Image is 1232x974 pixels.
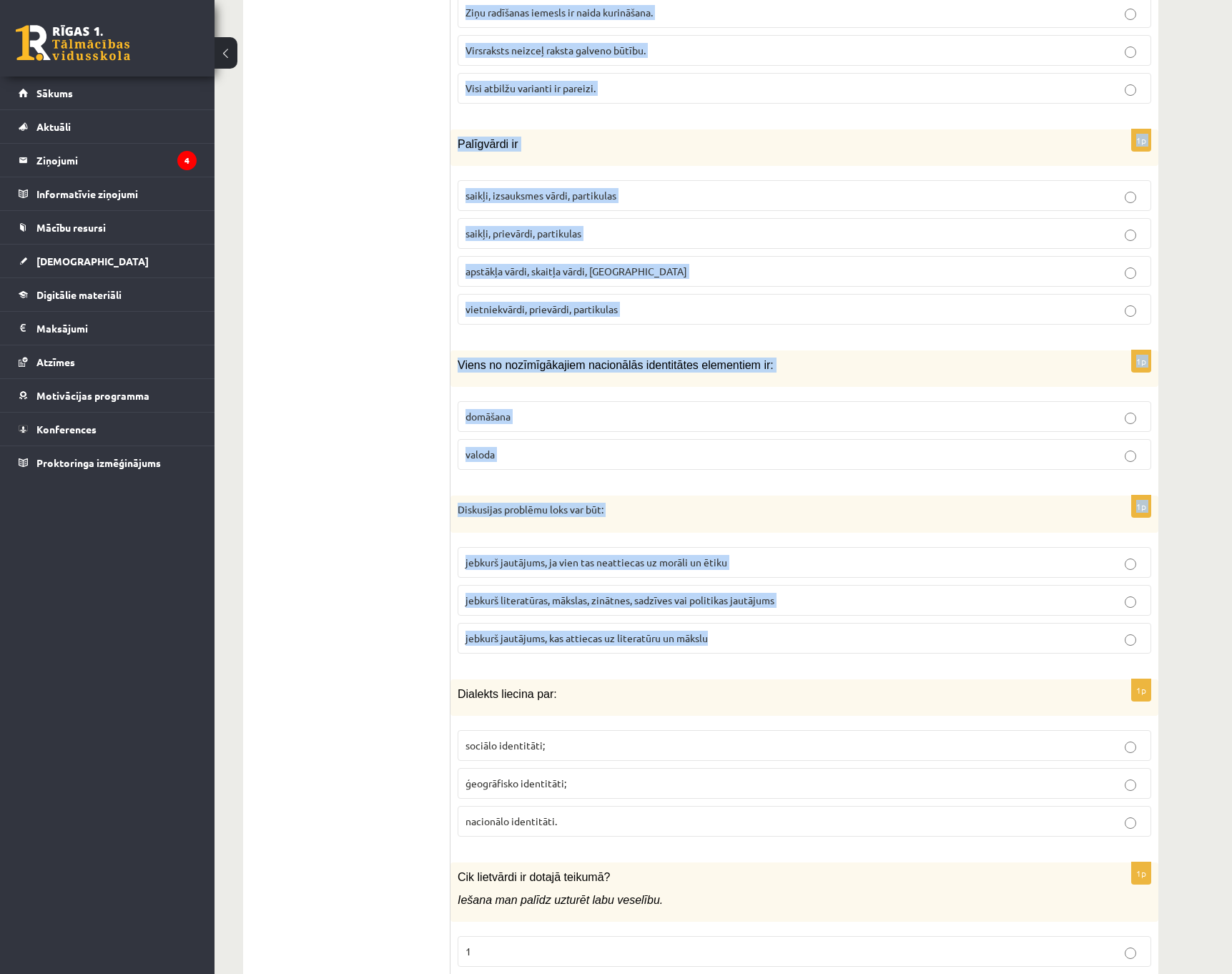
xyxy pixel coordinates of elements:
input: apstākļa vārdi, skaitļa vārdi, [GEOGRAPHIC_DATA] [1125,267,1136,279]
input: 1 [1125,948,1136,959]
p: 1p [1131,495,1151,518]
a: Proktoringa izmēģinājums [19,446,197,479]
p: Diskusijas problēmu loks var būt: [458,503,1080,517]
a: Konferences [19,413,197,446]
span: [DEMOGRAPHIC_DATA] [36,255,149,267]
span: jebkurš jautājums, ja vien tas neattiecas uz morāli un ētiku [465,556,727,569]
span: Konferences [36,423,97,436]
input: valoda [1125,451,1136,462]
a: Informatīvie ziņojumi [19,177,197,210]
span: Visi atbilžu varianti ir pareizi. [465,82,596,94]
span: saikļi, prievārdi, partikulas [465,227,581,240]
span: sociālo identitāti; [465,739,545,752]
span: Digitālie materiāli [36,288,122,301]
input: domāšana [1125,413,1136,424]
span: Palīgvārdi ir [458,138,518,150]
span: 1 [465,945,471,958]
input: ģeogrāfisko identitāti; [1125,779,1136,791]
p: 1p [1131,679,1151,702]
a: Digitālie materiāli [19,278,197,311]
legend: Ziņojumi [36,144,197,177]
a: Atzīmes [19,345,197,378]
input: saikļi, izsauksmes vārdi, partikulas [1125,192,1136,203]
legend: Informatīvie ziņojumi [36,177,197,210]
span: Proktoringa izmēģinājums [36,456,161,469]
p: 1p [1131,129,1151,152]
span: Motivācijas programma [36,389,149,402]
span: nacionālo identitāti. [465,815,557,827]
span: Sākums [36,87,73,99]
input: vietniekvārdi, prievārdi, partikulas [1125,305,1136,317]
input: Virsraksts neizceļ raksta galveno būtību. [1125,46,1136,58]
input: Ziņu radīšanas iemesls ir naida kurināšana. [1125,9,1136,20]
legend: Maksājumi [36,312,197,345]
span: Cik lietvārdi ir dotajā teikumā? [458,871,610,883]
p: 1p [1131,350,1151,373]
a: Mācību resursi [19,211,197,244]
span: saikļi, izsauksmes vārdi, partikulas [465,189,616,202]
a: Sākums [19,77,197,109]
a: Rīgas 1. Tālmācības vidusskola [16,25,130,61]
span: Atzīmes [36,355,75,368]
span: Dialekts liecina par: [458,688,557,700]
input: jebkurš jautājums, kas attiecas uz literatūru un mākslu [1125,634,1136,646]
input: saikļi, prievārdi, partikulas [1125,230,1136,241]
span: valoda [465,448,495,461]
span: Mācību resursi [36,221,106,234]
a: Maksājumi [19,312,197,345]
input: jebkurš jautājums, ja vien tas neattiecas uz morāli un ētiku [1125,559,1136,570]
a: Aktuāli [19,110,197,143]
span: Virsraksts neizceļ raksta galveno būtību. [465,44,646,56]
span: Aktuāli [36,120,71,133]
span: apstākļa vārdi, skaitļa vārdi, [GEOGRAPHIC_DATA] [465,265,687,277]
span: Ziņu radīšanas iemesls ir naida kurināšana. [465,6,653,19]
i: Iešana man palīdz uzturēt labu veselību. [458,894,663,906]
a: Motivācijas programma [19,379,197,412]
span: ģeogrāfisko identitāti; [465,777,566,789]
i: 4 [177,151,197,170]
input: sociālo identitāti; [1125,742,1136,753]
a: [DEMOGRAPHIC_DATA] [19,245,197,277]
a: Ziņojumi4 [19,144,197,177]
span: vietniekvārdi, prievārdi, partikulas [465,302,618,315]
p: 1p [1131,862,1151,885]
input: Visi atbilžu varianti ir pareizi. [1125,84,1136,96]
span: domāšana [465,410,511,423]
span: Viens no nozīmīgākajiem nacionālās identitātes elementiem ir: [458,359,774,371]
span: jebkurš literatūras, mākslas, zinātnes, sadzīves vai politikas jautājums [465,594,774,606]
span: jebkurš jautājums, kas attiecas uz literatūru un mākslu [465,631,708,644]
input: jebkurš literatūras, mākslas, zinātnes, sadzīves vai politikas jautājums [1125,596,1136,608]
input: nacionālo identitāti. [1125,817,1136,829]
